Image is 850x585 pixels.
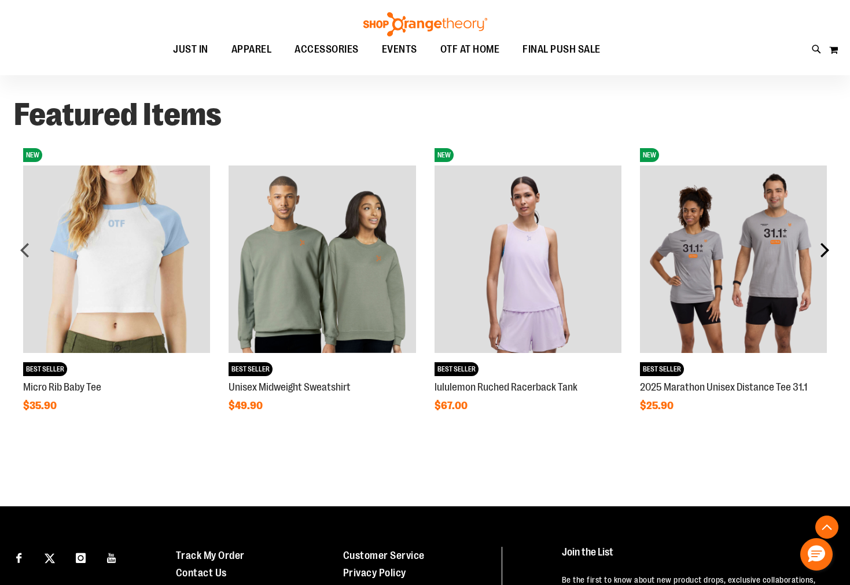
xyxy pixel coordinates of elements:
span: NEW [23,148,42,162]
button: Back To Top [815,516,838,539]
span: $49.90 [229,400,264,411]
a: Privacy Policy [343,567,406,579]
img: Shop Orangetheory [362,12,489,36]
img: 2025 Marathon Unisex Distance Tee 31.1 [640,165,827,352]
a: lululemon Ruched Racerback TankNEWBEST SELLER [435,369,621,378]
span: $35.90 [23,400,58,411]
span: FINAL PUSH SALE [522,36,601,62]
a: JUST IN [161,36,220,63]
span: APPAREL [231,36,272,62]
span: NEW [435,148,454,162]
a: Visit our X page [40,547,60,567]
a: ACCESSORIES [283,36,370,63]
a: Micro Rib Baby Tee [23,381,101,393]
a: Visit our Facebook page [9,547,29,567]
span: BEST SELLER [640,362,684,376]
a: EVENTS [370,36,429,63]
div: next [813,238,836,262]
a: 2025 Marathon Unisex Distance Tee 31.1NEWBEST SELLER [640,369,827,378]
div: prev [14,238,37,262]
a: Contact Us [176,567,227,579]
img: Unisex Midweight Sweatshirt [229,165,415,352]
span: $25.90 [640,400,675,411]
img: lululemon Ruched Racerback Tank [435,165,621,352]
a: Customer Service [343,550,425,561]
span: NEW [640,148,659,162]
a: Visit our Youtube page [102,547,122,567]
strong: Featured Items [14,97,222,133]
span: BEST SELLER [23,362,67,376]
span: OTF AT HOME [440,36,500,62]
a: APPAREL [220,36,284,63]
a: OTF AT HOME [429,36,512,63]
a: FINAL PUSH SALE [511,36,612,63]
span: ACCESSORIES [295,36,359,62]
span: $67.00 [435,400,469,411]
img: Micro Rib Baby Tee [23,165,210,352]
span: BEST SELLER [229,362,273,376]
a: Unisex Midweight Sweatshirt [229,381,351,393]
img: Twitter [45,553,55,564]
span: EVENTS [382,36,417,62]
a: 2025 Marathon Unisex Distance Tee 31.1 [640,381,807,393]
button: Hello, have a question? Let’s chat. [800,538,833,571]
span: BEST SELLER [435,362,479,376]
span: JUST IN [173,36,208,62]
a: Track My Order [176,550,245,561]
a: lululemon Ruched Racerback Tank [435,381,577,393]
h4: Join the List [562,547,828,568]
a: Micro Rib Baby TeeNEWBEST SELLER [23,369,210,378]
a: Visit our Instagram page [71,547,91,567]
a: Unisex Midweight SweatshirtBEST SELLER [229,369,415,378]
